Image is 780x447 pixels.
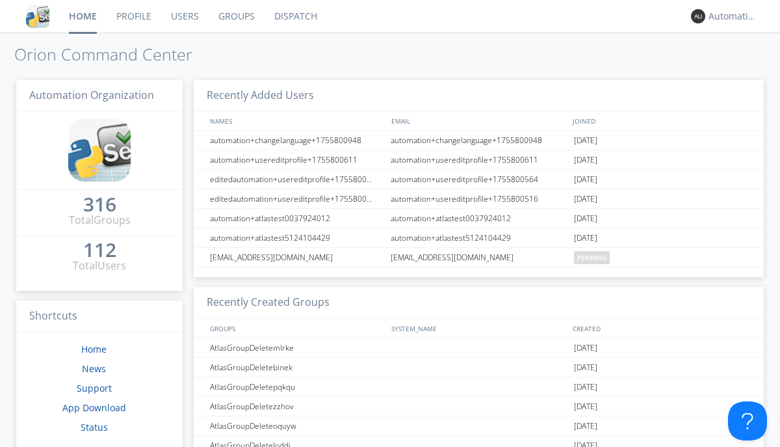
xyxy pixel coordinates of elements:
[194,80,764,112] h3: Recently Added Users
[574,209,597,228] span: [DATE]
[83,243,116,258] a: 112
[574,150,597,170] span: [DATE]
[574,131,597,150] span: [DATE]
[16,301,183,332] h3: Shortcuts
[207,319,385,338] div: GROUPS
[207,338,387,357] div: AtlasGroupDeletemlrke
[574,251,610,264] span: pending
[387,189,571,208] div: automation+usereditprofile+1755800516
[388,111,569,130] div: EMAIL
[194,358,764,377] a: AtlasGroupDeletebinek[DATE]
[81,421,108,433] a: Status
[62,401,126,414] a: App Download
[574,338,597,358] span: [DATE]
[207,189,387,208] div: editedautomation+usereditprofile+1755800516
[574,228,597,248] span: [DATE]
[207,131,387,150] div: automation+changelanguage+1755800948
[387,209,571,228] div: automation+atlastest0037924012
[569,111,751,130] div: JOINED
[194,397,764,416] a: AtlasGroupDeletezzhov[DATE]
[691,9,705,23] img: 373638.png
[574,358,597,377] span: [DATE]
[68,119,131,182] img: cddb5a64eb264b2086981ab96f4c1ba7
[194,131,764,150] a: automation+changelanguage+1755800948automation+changelanguage+1755800948[DATE]
[387,131,571,150] div: automation+changelanguage+1755800948
[194,189,764,209] a: editedautomation+usereditprofile+1755800516automation+usereditprofile+1755800516[DATE]
[574,170,597,189] span: [DATE]
[194,416,764,436] a: AtlasGroupDeleteoquyw[DATE]
[207,170,387,189] div: editedautomation+usereditprofile+1755800564
[194,228,764,248] a: automation+atlastest5124104429automation+atlastest5124104429[DATE]
[194,338,764,358] a: AtlasGroupDeletemlrke[DATE]
[207,377,387,396] div: AtlasGroupDeletepqkqu
[387,170,571,189] div: automation+usereditprofile+1755800564
[388,319,569,338] div: SYSTEM_NAME
[574,416,597,436] span: [DATE]
[81,343,107,355] a: Home
[207,209,387,228] div: automation+atlastest0037924012
[83,243,116,256] div: 112
[387,248,571,267] div: [EMAIL_ADDRESS][DOMAIN_NAME]
[708,10,757,23] div: Automation+atlas0026
[207,150,387,169] div: automation+usereditprofile+1755800611
[194,150,764,170] a: automation+usereditprofile+1755800611automation+usereditprofile+1755800611[DATE]
[26,5,49,28] img: cddb5a64eb264b2086981ab96f4c1ba7
[207,416,387,435] div: AtlasGroupDeleteoquyw
[728,401,767,440] iframe: Toggle Customer Support
[83,198,116,211] div: 316
[207,228,387,247] div: automation+atlastest5124104429
[194,248,764,267] a: [EMAIL_ADDRESS][DOMAIN_NAME][EMAIL_ADDRESS][DOMAIN_NAME]pending
[83,198,116,213] a: 316
[387,150,571,169] div: automation+usereditprofile+1755800611
[574,397,597,416] span: [DATE]
[73,258,126,273] div: Total Users
[387,228,571,247] div: automation+atlastest5124104429
[574,377,597,397] span: [DATE]
[29,88,154,102] span: Automation Organization
[207,397,387,416] div: AtlasGroupDeletezzhov
[194,170,764,189] a: editedautomation+usereditprofile+1755800564automation+usereditprofile+1755800564[DATE]
[82,362,106,375] a: News
[69,213,131,228] div: Total Groups
[194,377,764,397] a: AtlasGroupDeletepqkqu[DATE]
[207,358,387,377] div: AtlasGroupDeletebinek
[569,319,751,338] div: CREATED
[207,248,387,267] div: [EMAIL_ADDRESS][DOMAIN_NAME]
[574,189,597,209] span: [DATE]
[77,382,112,394] a: Support
[194,209,764,228] a: automation+atlastest0037924012automation+atlastest0037924012[DATE]
[194,287,764,319] h3: Recently Created Groups
[207,111,385,130] div: NAMES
